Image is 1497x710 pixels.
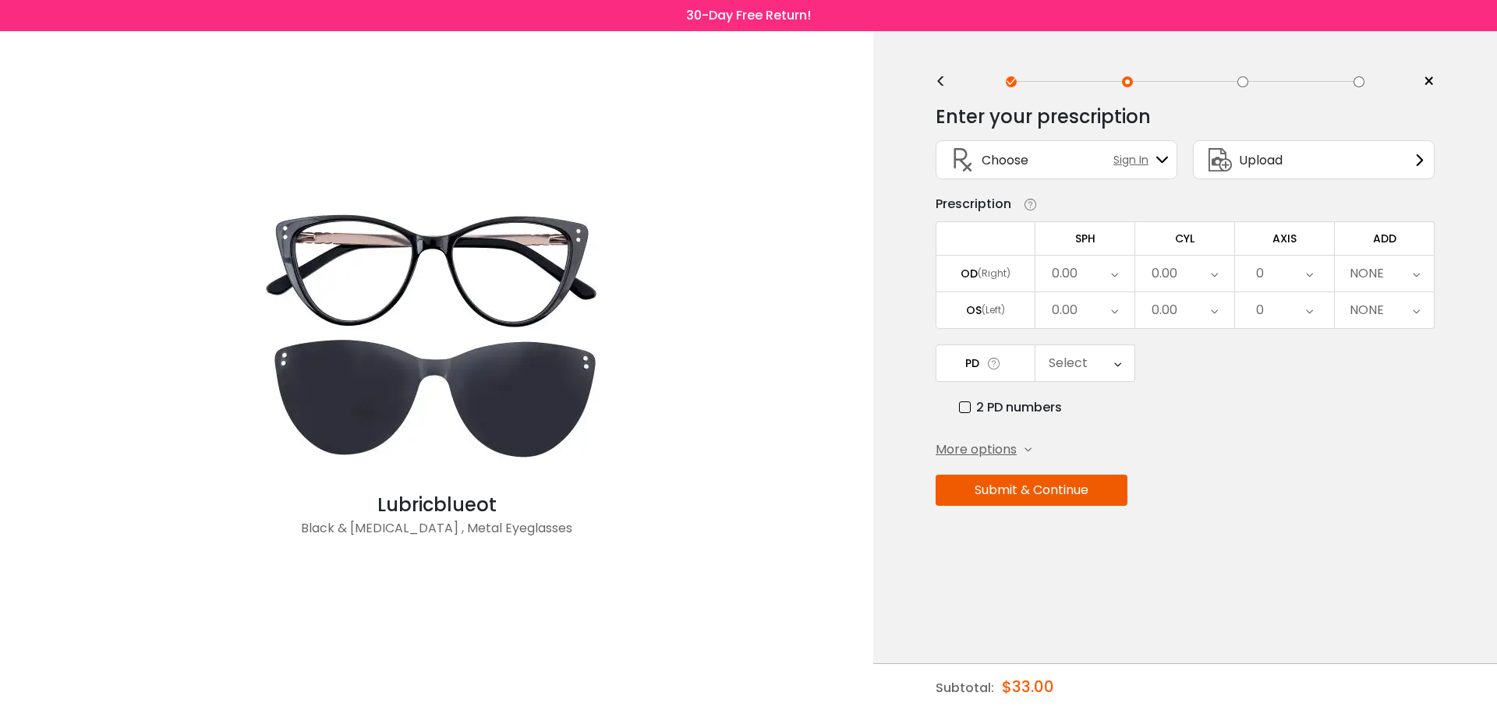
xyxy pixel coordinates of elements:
[1256,258,1264,289] div: 0
[1152,258,1177,289] div: 0.00
[1411,70,1435,94] a: ×
[959,397,1062,417] label: 2 PD numbers
[1350,295,1384,326] div: NONE
[1113,152,1156,168] span: Sign In
[1423,70,1435,94] span: ×
[978,267,1010,281] div: (Right)
[1152,295,1177,326] div: 0.00
[125,491,748,519] div: Lubricblueot
[1256,295,1264,326] div: 0
[936,475,1127,506] button: Submit & Continue
[982,150,1028,170] span: Choose
[125,519,748,550] div: Black & [MEDICAL_DATA] , Metal Eyeglasses
[961,267,978,281] div: OD
[966,303,982,317] div: OS
[936,440,1017,459] span: More options
[1350,258,1384,289] div: NONE
[936,195,1011,214] div: Prescription
[1052,258,1078,289] div: 0.00
[936,76,959,88] div: <
[1335,221,1435,255] td: ADD
[1239,150,1283,170] span: Upload
[1135,221,1235,255] td: CYL
[982,303,1005,317] div: (Left)
[1002,664,1054,709] div: $33.00
[1049,348,1088,379] div: Select
[936,101,1151,132] div: Enter your prescription
[125,179,748,491] img: Black Lubricblueot - Acetate , Metal Eyeglasses
[936,344,1035,382] td: PD
[1235,221,1335,255] td: AXIS
[1052,295,1078,326] div: 0.00
[1035,221,1135,255] td: SPH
